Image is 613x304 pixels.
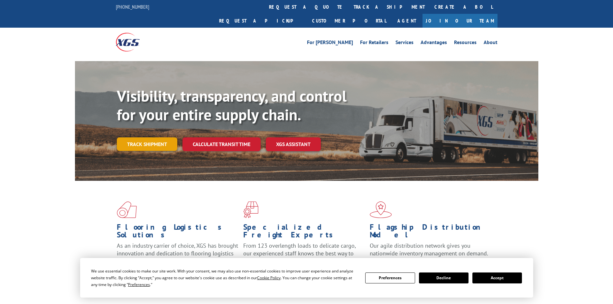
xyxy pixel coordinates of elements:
span: Preferences [128,282,150,287]
a: Request a pickup [214,14,307,28]
a: Calculate transit time [182,137,261,151]
img: xgs-icon-focused-on-flooring-red [243,201,258,218]
a: Customer Portal [307,14,391,28]
h1: Flagship Distribution Model [370,223,491,242]
a: Join Our Team [423,14,497,28]
span: Cookie Policy [257,275,281,281]
img: xgs-icon-total-supply-chain-intelligence-red [117,201,137,218]
a: For [PERSON_NAME] [307,40,353,47]
b: Visibility, transparency, and control for your entire supply chain. [117,86,347,124]
a: Track shipment [117,137,177,151]
h1: Flooring Logistics Solutions [117,223,238,242]
a: XGS ASSISTANT [266,137,321,151]
span: As an industry carrier of choice, XGS has brought innovation and dedication to flooring logistics... [117,242,238,265]
button: Accept [472,272,522,283]
div: Cookie Consent Prompt [80,258,533,298]
a: Resources [454,40,477,47]
button: Decline [419,272,469,283]
a: About [484,40,497,47]
a: Agent [391,14,423,28]
h1: Specialized Freight Experts [243,223,365,242]
img: xgs-icon-flagship-distribution-model-red [370,201,392,218]
p: From 123 overlength loads to delicate cargo, our experienced staff knows the best way to move you... [243,242,365,271]
button: Preferences [365,272,415,283]
a: Services [395,40,413,47]
a: Advantages [421,40,447,47]
span: Our agile distribution network gives you nationwide inventory management on demand. [370,242,488,257]
a: For Retailers [360,40,388,47]
div: We use essential cookies to make our site work. With your consent, we may also use non-essential ... [91,268,358,288]
a: [PHONE_NUMBER] [116,4,149,10]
